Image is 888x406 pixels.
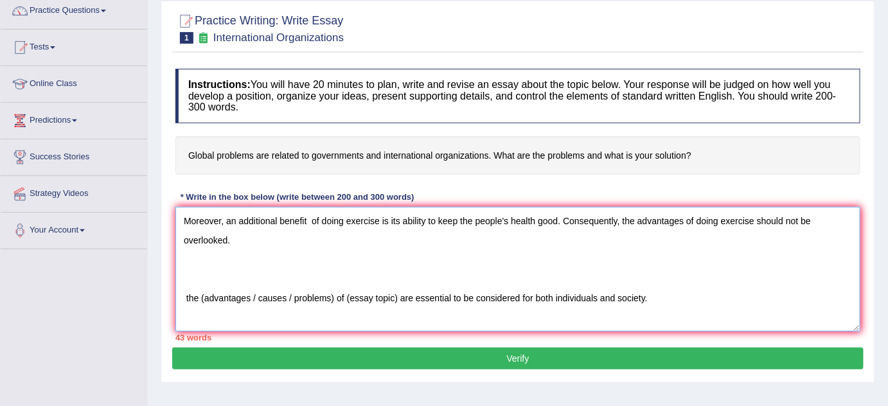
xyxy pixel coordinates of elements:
div: * Write in the box below (write between 200 and 300 words) [175,191,419,203]
b: Instructions: [188,79,251,90]
a: Success Stories [1,139,147,172]
a: Tests [1,30,147,62]
small: Exam occurring question [197,32,210,44]
small: International Organizations [213,31,344,44]
h2: Practice Writing: Write Essay [175,12,344,44]
a: Your Account [1,213,147,245]
span: 1 [180,32,193,44]
a: Strategy Videos [1,176,147,208]
a: Predictions [1,103,147,135]
a: Online Class [1,66,147,98]
h4: Global problems are related to governments and international organizations. What are the problems... [175,136,860,175]
div: 43 words [175,331,860,344]
button: Verify [172,348,864,369]
h4: You will have 20 minutes to plan, write and revise an essay about the topic below. Your response ... [175,69,860,123]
